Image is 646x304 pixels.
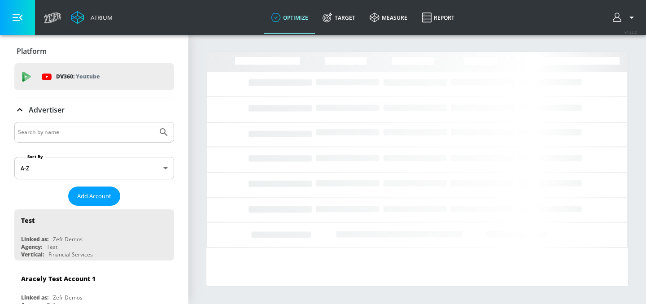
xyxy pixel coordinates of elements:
a: measure [362,1,415,34]
div: Financial Services [48,251,93,258]
p: Advertiser [29,105,65,115]
span: v 4.22.2 [624,30,637,35]
div: TestLinked as:Zefr DemosAgency:TestVertical:Financial Services [14,209,174,261]
p: DV360: [56,72,100,82]
a: Target [315,1,362,34]
div: Agency: [21,243,42,251]
a: Report [415,1,462,34]
div: A-Z [14,157,174,179]
button: Add Account [68,187,120,206]
div: Advertiser [14,97,174,122]
div: Test [21,216,35,225]
div: Zefr Demos [53,294,83,301]
label: Sort By [26,154,45,160]
p: Youtube [76,72,100,81]
a: Atrium [71,11,113,24]
input: Search by name [18,126,154,138]
a: optimize [264,1,315,34]
div: Linked as: [21,294,48,301]
div: Linked as: [21,235,48,243]
div: Platform [14,39,174,64]
p: Platform [17,46,47,56]
span: Add Account [77,191,111,201]
div: Zefr Demos [53,235,83,243]
div: Test [47,243,57,251]
div: DV360: Youtube [14,63,174,90]
div: Vertical: [21,251,44,258]
div: Atrium [87,13,113,22]
div: Aracely Test Account 1 [21,274,96,283]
